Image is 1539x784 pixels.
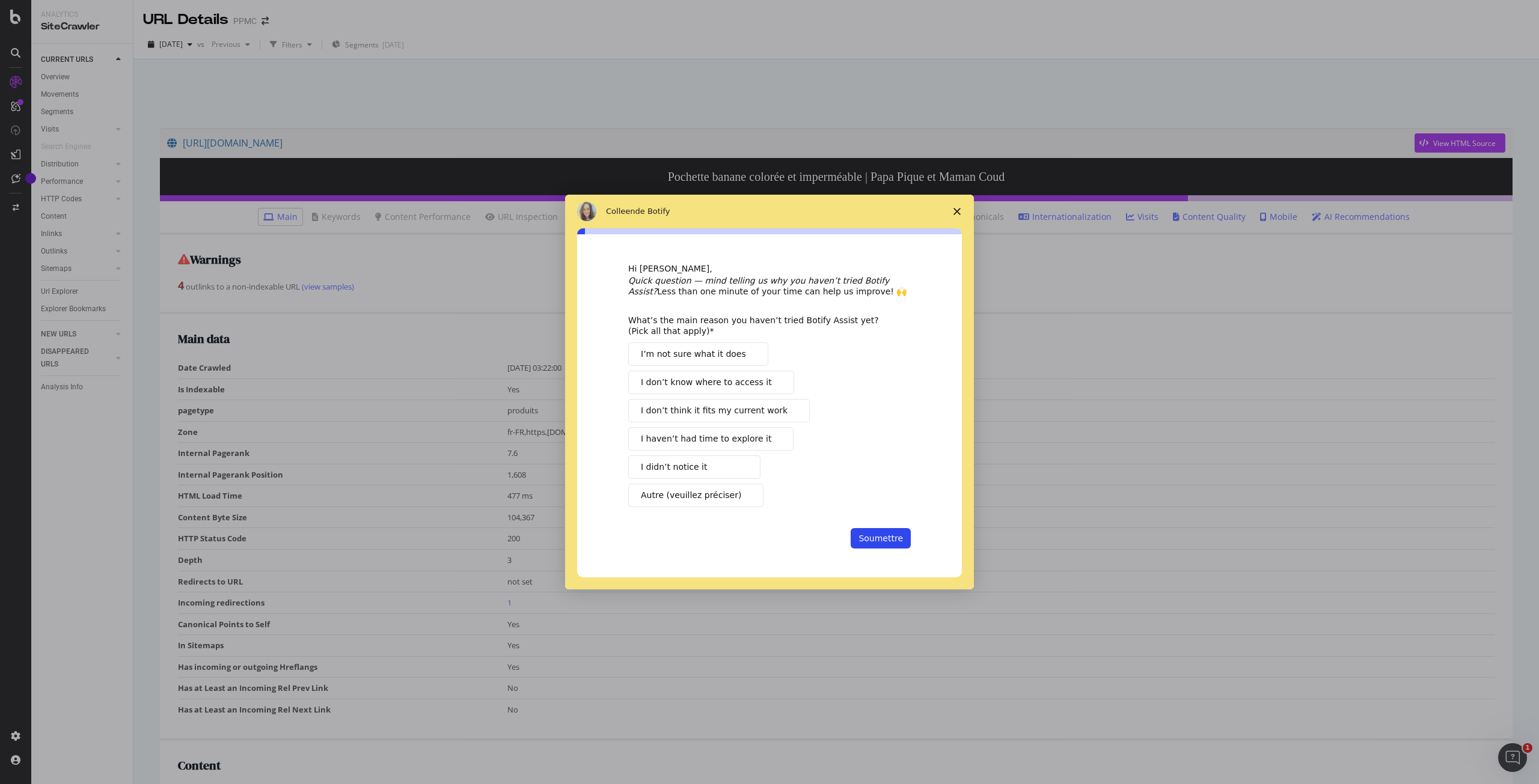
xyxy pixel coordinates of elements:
button: I don’t know where to access it [628,371,794,394]
img: Profile image for Colleen [577,202,596,221]
div: Less than one minute of your time can help us improve! 🙌 [628,275,911,297]
div: What’s the main reason you haven’t tried Botify Assist yet? (Pick all that apply) [628,315,893,336]
span: I don’t think it fits my current work [641,404,788,417]
span: de Botify [635,207,670,216]
span: I haven’t had time to explore it [641,433,771,445]
span: Colleen [606,207,635,216]
button: Autre (veuillez préciser) [628,484,763,507]
span: Autre (veuillez préciser) [641,489,741,502]
div: Hi [PERSON_NAME], [628,263,911,275]
i: Quick question — mind telling us why you haven’t tried Botify Assist? [628,276,889,296]
button: I don’t think it fits my current work [628,399,810,422]
span: Fermer l'enquête [940,195,974,228]
span: I didn’t notice it [641,461,707,473]
span: I’m not sure what it does [641,348,746,360]
button: I didn’t notice it [628,455,760,479]
button: Soumettre [851,528,911,548]
button: I haven’t had time to explore it [628,427,794,451]
span: I don’t know where to access it [641,376,772,389]
button: I’m not sure what it does [628,342,768,366]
